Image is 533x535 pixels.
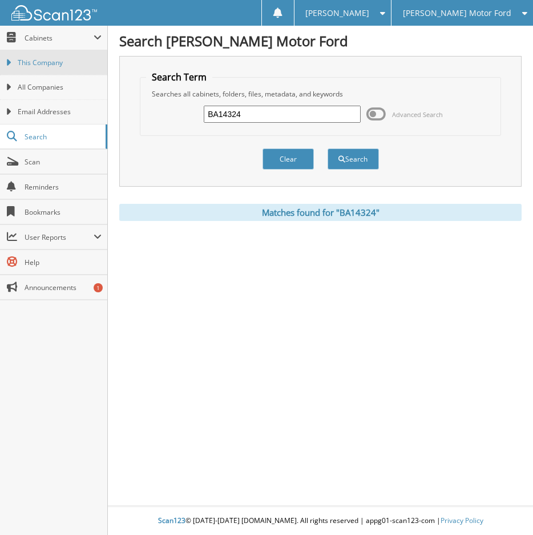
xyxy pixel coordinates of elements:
img: scan123-logo-white.svg [11,5,97,21]
div: 1 [94,283,103,292]
iframe: Chat Widget [476,480,533,535]
span: Announcements [25,283,102,292]
span: Reminders [25,182,102,192]
span: [PERSON_NAME] Motor Ford [403,10,511,17]
a: Privacy Policy [441,516,483,525]
span: Help [25,258,102,267]
span: Search [25,132,100,142]
span: User Reports [25,232,94,242]
div: Searches all cabinets, folders, files, metadata, and keywords [146,89,495,99]
span: This Company [18,58,102,68]
span: Email Addresses [18,107,102,117]
button: Search [328,148,379,170]
span: Advanced Search [392,110,443,119]
h1: Search [PERSON_NAME] Motor Ford [119,31,522,50]
legend: Search Term [146,71,212,83]
span: Scan [25,157,102,167]
span: Bookmarks [25,207,102,217]
span: [PERSON_NAME] [305,10,369,17]
span: Scan123 [158,516,185,525]
span: All Companies [18,82,102,92]
div: Matches found for "BA14324" [119,204,522,221]
button: Clear [263,148,314,170]
span: Cabinets [25,33,94,43]
div: © [DATE]-[DATE] [DOMAIN_NAME]. All rights reserved | appg01-scan123-com | [108,507,533,535]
